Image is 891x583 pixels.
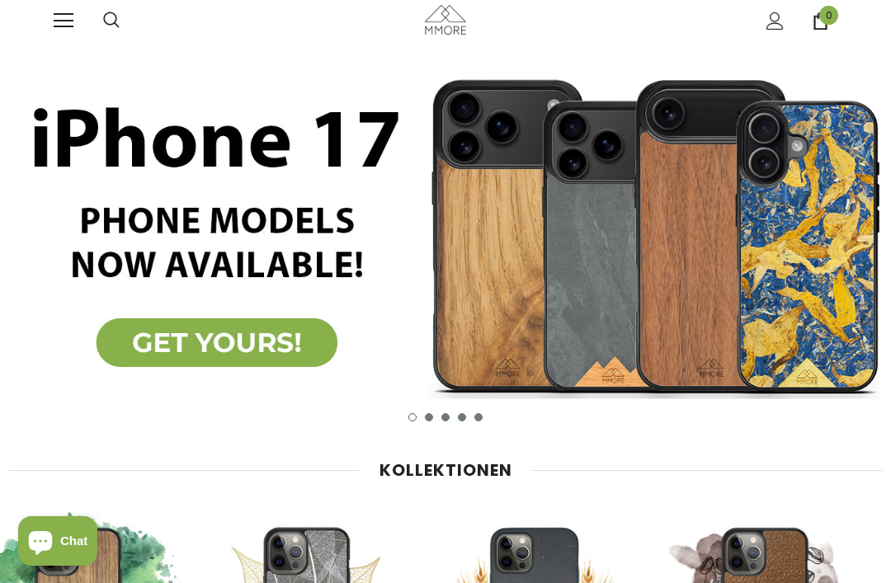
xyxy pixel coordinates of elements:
[425,5,466,34] img: MMORE Cases
[458,413,466,421] button: 4
[425,413,433,421] button: 2
[13,516,102,570] inbox-online-store-chat: Shopify online store chat
[408,413,417,421] button: 1
[441,413,450,421] button: 3
[474,413,483,421] button: 5
[379,458,512,482] span: Kollektionen
[812,12,829,30] a: 0
[819,6,838,25] span: 0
